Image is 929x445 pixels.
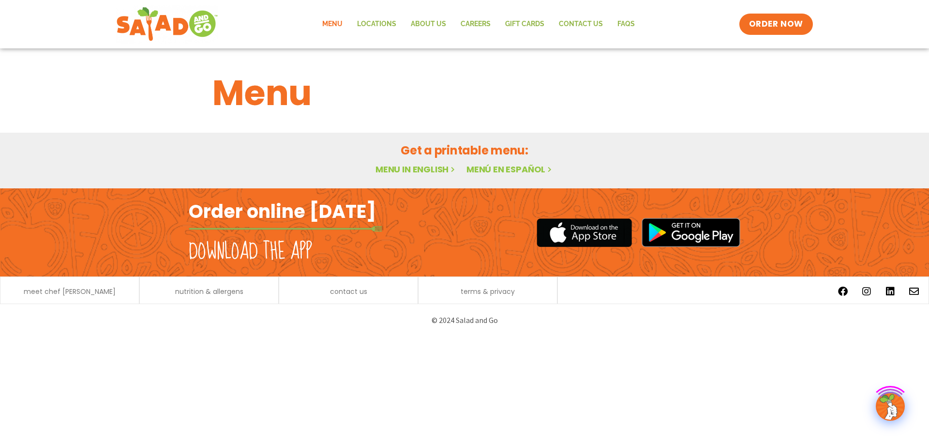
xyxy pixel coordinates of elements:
a: terms & privacy [461,288,515,295]
a: nutrition & allergens [175,288,243,295]
a: GIFT CARDS [498,13,552,35]
p: © 2024 Salad and Go [194,314,735,327]
a: contact us [330,288,367,295]
h2: Download the app [189,238,312,265]
nav: Menu [315,13,642,35]
a: Menu [315,13,350,35]
a: Contact Us [552,13,610,35]
a: Menu in English [375,163,457,175]
a: FAQs [610,13,642,35]
img: new-SAG-logo-768×292 [116,5,218,44]
a: Locations [350,13,404,35]
a: Careers [453,13,498,35]
a: About Us [404,13,453,35]
h1: Menu [212,67,717,119]
a: Menú en español [466,163,554,175]
a: ORDER NOW [739,14,813,35]
h2: Get a printable menu: [212,142,717,159]
span: ORDER NOW [749,18,803,30]
a: meet chef [PERSON_NAME] [24,288,116,295]
h2: Order online [DATE] [189,199,376,223]
img: fork [189,226,382,231]
img: appstore [537,217,632,248]
img: google_play [642,218,740,247]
